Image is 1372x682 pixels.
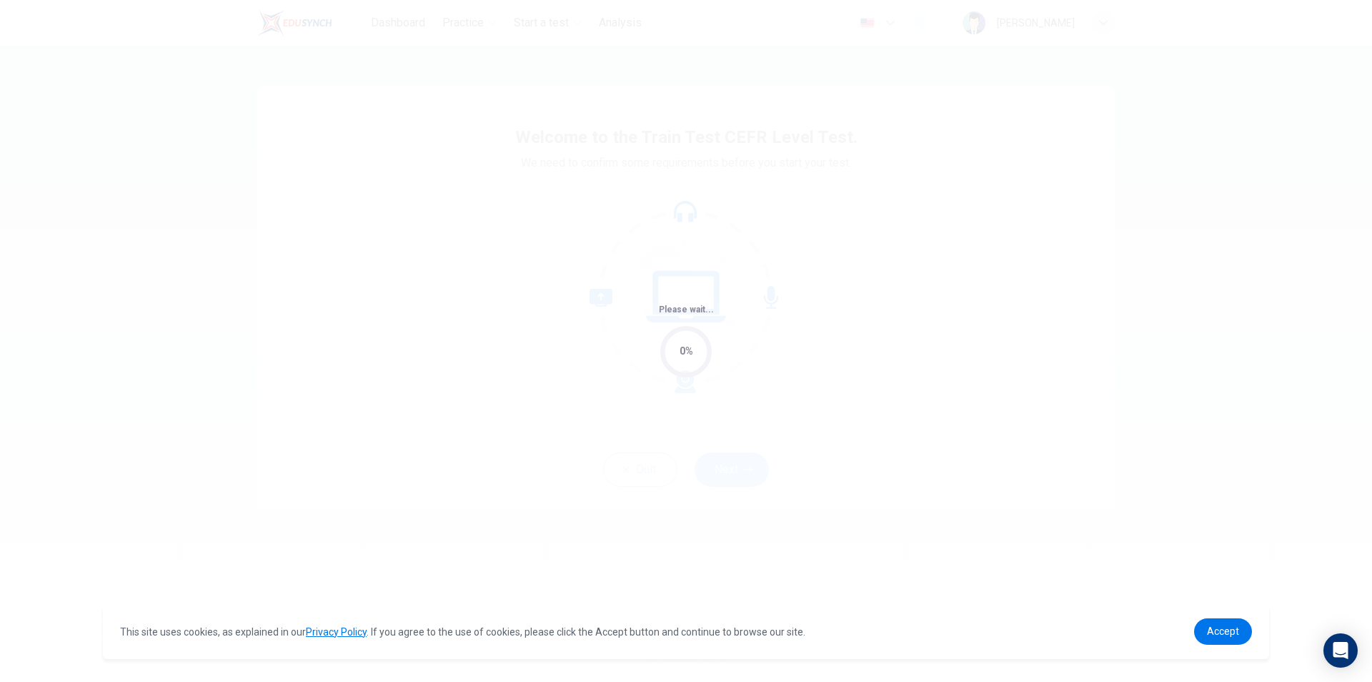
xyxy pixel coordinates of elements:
[306,626,367,638] a: Privacy Policy
[680,343,693,360] div: 0%
[1194,618,1252,645] a: dismiss cookie message
[1207,626,1239,637] span: Accept
[659,305,714,315] span: Please wait...
[120,626,805,638] span: This site uses cookies, as explained in our . If you agree to the use of cookies, please click th...
[103,604,1269,659] div: cookieconsent
[1323,633,1358,668] div: Open Intercom Messenger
